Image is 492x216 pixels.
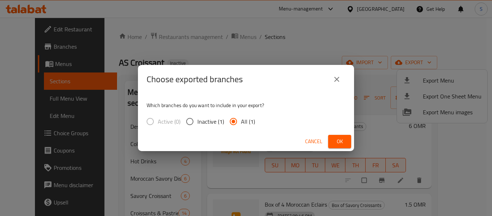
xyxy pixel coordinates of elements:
span: Cancel [305,137,322,146]
span: All (1) [241,117,255,126]
p: Which branches do you want to include in your export? [147,102,345,109]
button: Ok [328,135,351,148]
span: Inactive (1) [197,117,224,126]
button: close [328,71,345,88]
span: Active (0) [158,117,180,126]
button: Cancel [302,135,325,148]
h2: Choose exported branches [147,74,243,85]
span: Ok [334,137,345,146]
